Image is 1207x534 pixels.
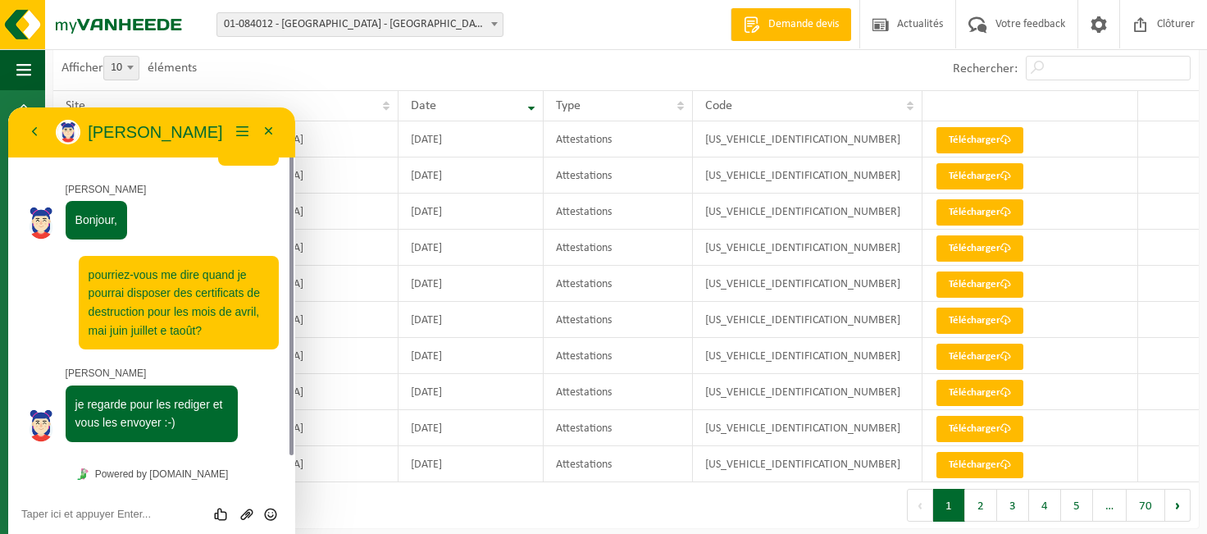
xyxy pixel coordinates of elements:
[399,446,544,482] td: [DATE]
[104,57,139,80] span: 10
[80,161,252,230] span: pourriez-vous me dire quand je pourrai disposer des certificats de destruction pour les mois de a...
[226,399,250,415] button: Envoyer un fichier
[693,121,922,157] td: [US_VEHICLE_IDENTIFICATION_NUMBER]
[693,266,922,302] td: [US_VEHICLE_IDENTIFICATION_NUMBER]
[731,8,851,41] a: Demande devis
[936,416,1023,442] a: Télécharger
[544,302,693,338] td: Attestations
[544,446,693,482] td: Attestations
[1165,489,1191,522] button: Next
[399,121,544,157] td: [DATE]
[544,374,693,410] td: Attestations
[399,230,544,266] td: [DATE]
[936,308,1023,334] a: Télécharger
[997,489,1029,522] button: 3
[693,194,922,230] td: [US_VEHICLE_IDENTIFICATION_NUMBER]
[399,266,544,302] td: [DATE]
[936,344,1023,370] a: Télécharger
[8,107,295,534] iframe: chat widget
[936,199,1023,226] a: Télécharger
[16,302,49,335] img: Image du profil de l'agent
[936,127,1023,153] a: Télécharger
[936,235,1023,262] a: Télécharger
[693,446,922,482] td: [US_VEHICLE_IDENTIFICATION_NUMBER]
[216,12,503,37] span: 01-084012 - UNIVERSITE DE LIÈGE - ULG - LIÈGE
[202,399,227,415] div: Évaluez cette conversation
[399,374,544,410] td: [DATE]
[693,157,922,194] td: [US_VEHICLE_IDENTIFICATION_NUMBER]
[936,272,1023,298] a: Télécharger
[936,163,1023,189] a: Télécharger
[67,290,215,322] span: je regarde pour les rediger et vous les envoyer :-)
[62,356,225,377] a: Powered by [DOMAIN_NAME]
[544,121,693,157] td: Attestations
[399,194,544,230] td: [DATE]
[933,489,965,522] button: 1
[399,157,544,194] td: [DATE]
[544,157,693,194] td: Attestations
[544,410,693,446] td: Attestations
[69,361,80,372] img: Tawky_16x16.svg
[399,338,544,374] td: [DATE]
[936,380,1023,406] a: Télécharger
[1029,489,1061,522] button: 4
[399,410,544,446] td: [DATE]
[544,266,693,302] td: Attestations
[250,399,274,415] button: Insérer émoticône
[217,13,503,36] span: 01-084012 - UNIVERSITE DE LIÈGE - ULG - LIÈGE
[965,489,997,522] button: 2
[411,99,436,112] span: Date
[693,338,922,374] td: [US_VEHICLE_IDENTIFICATION_NUMBER]
[693,230,922,266] td: [US_VEHICLE_IDENTIFICATION_NUMBER]
[202,399,274,415] div: Group of buttons
[66,99,85,112] span: Site
[57,258,271,274] p: [PERSON_NAME]
[1061,489,1093,522] button: 5
[693,410,922,446] td: [US_VEHICLE_IDENTIFICATION_NUMBER]
[907,489,933,522] button: Previous
[693,302,922,338] td: [US_VEHICLE_IDENTIFICATION_NUMBER]
[544,194,693,230] td: Attestations
[1093,489,1127,522] span: …
[705,99,732,112] span: Code
[399,302,544,338] td: [DATE]
[61,62,197,75] label: Afficher éléments
[556,99,581,112] span: Type
[544,338,693,374] td: Attestations
[936,452,1023,478] a: Télécharger
[103,56,139,80] span: 10
[953,62,1018,75] label: Rechercher:
[1127,489,1165,522] button: 70
[693,374,922,410] td: [US_VEHICLE_IDENTIFICATION_NUMBER]
[544,230,693,266] td: Attestations
[764,16,843,33] span: Demande devis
